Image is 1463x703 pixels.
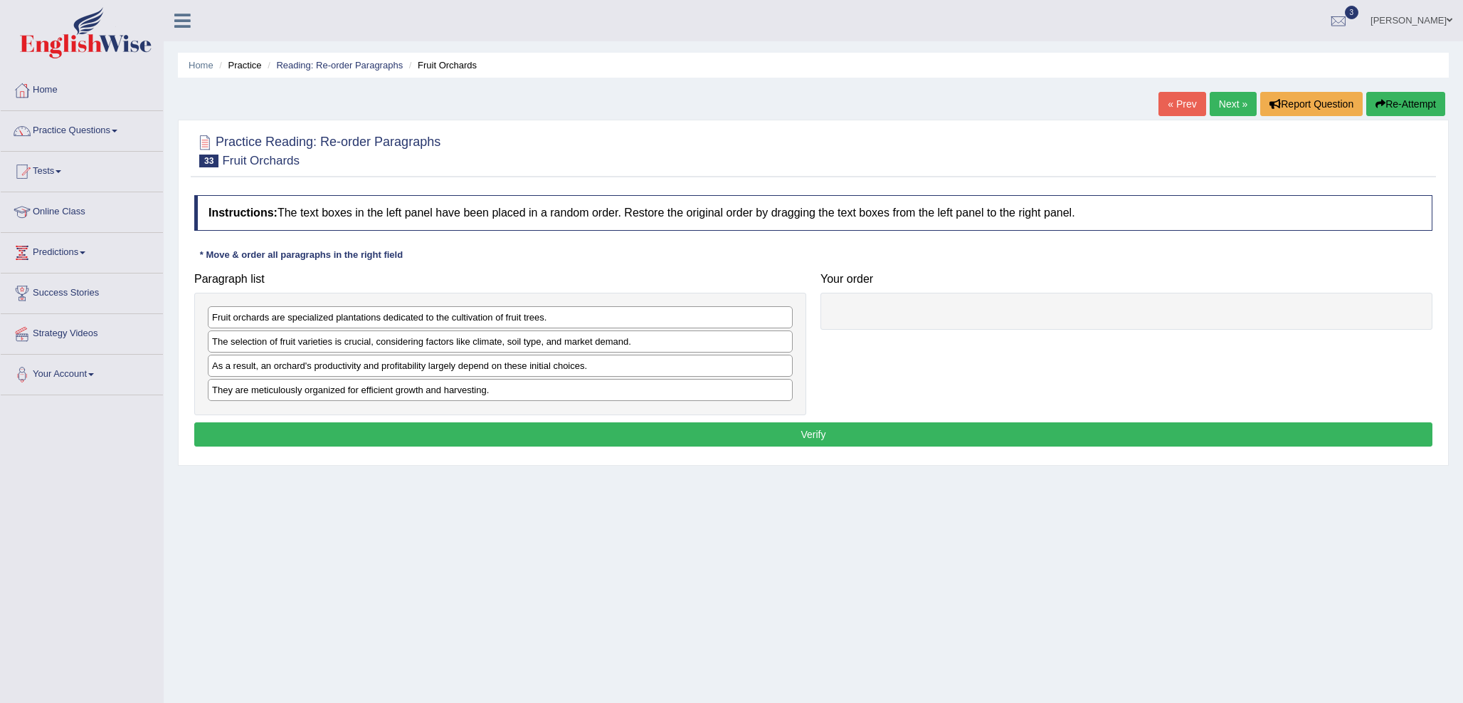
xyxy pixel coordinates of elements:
a: Online Class [1,192,163,228]
li: Practice [216,58,261,72]
a: Predictions [1,233,163,269]
div: The selection of fruit varieties is crucial, considering factors like climate, soil type, and mar... [208,330,793,353]
small: Fruit Orchards [222,154,300,167]
button: Re-Attempt [1366,92,1445,116]
a: Your Account [1,355,163,390]
a: Success Stories [1,274,163,309]
a: Next » [1210,92,1257,116]
a: « Prev [1158,92,1205,116]
button: Report Question [1260,92,1363,116]
div: Fruit orchards are specialized plantations dedicated to the cultivation of fruit trees. [208,306,793,328]
div: As a result, an orchard's productivity and profitability largely depend on these initial choices. [208,355,793,377]
li: Fruit Orchards [406,58,477,72]
h4: Paragraph list [194,273,806,286]
div: They are meticulously organized for efficient growth and harvesting. [208,379,793,401]
b: Instructions: [208,207,278,219]
a: Reading: Re-order Paragraphs [276,60,403,71]
h4: Your order [820,273,1432,286]
a: Strategy Videos [1,314,163,350]
a: Practice Questions [1,111,163,147]
h4: The text boxes in the left panel have been placed in a random order. Restore the original order b... [194,195,1432,231]
button: Verify [194,422,1432,447]
h2: Practice Reading: Re-order Paragraphs [194,132,440,167]
a: Home [1,71,163,106]
a: Home [189,60,213,71]
span: 3 [1345,6,1359,19]
span: 33 [199,155,218,167]
div: * Move & order all paragraphs in the right field [194,249,408,262]
a: Tests [1,152,163,187]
